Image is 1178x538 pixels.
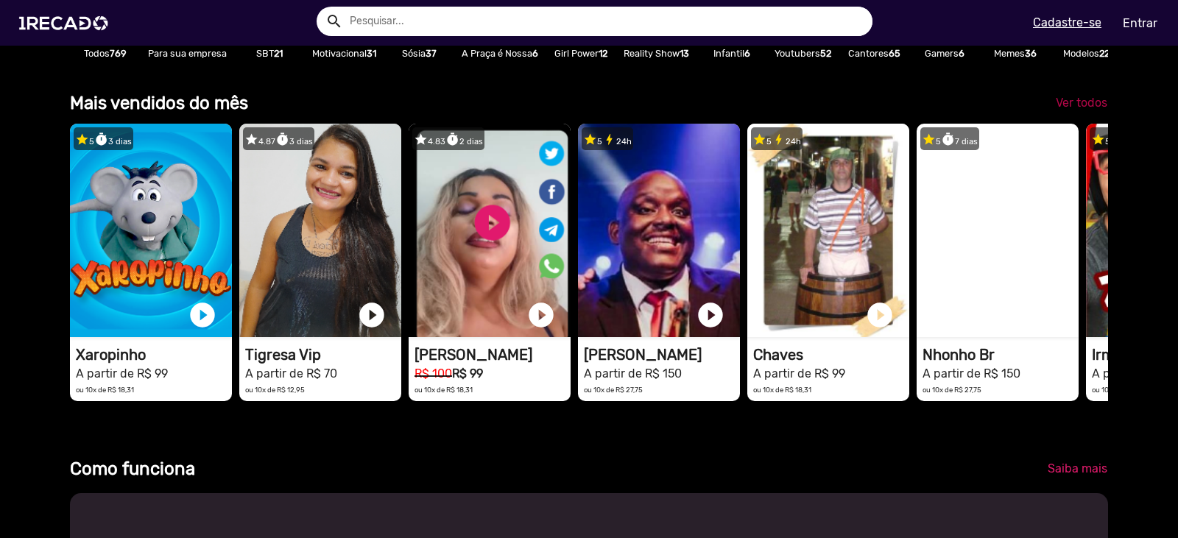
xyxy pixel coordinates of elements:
a: play_circle_filled [357,300,387,330]
small: ou 10x de R$ 27,56 [1092,386,1151,394]
p: Infantil [704,46,760,60]
a: play_circle_filled [865,300,895,330]
b: 6 [532,48,538,59]
video: 1RECADO vídeos dedicados para fãs e empresas [747,124,909,337]
b: 31 [367,48,376,59]
p: Youtubers [775,46,831,60]
p: Cantores [846,46,902,60]
small: A partir de R$ 99 [76,367,168,381]
b: 12 [599,48,607,59]
b: R$ 99 [452,367,483,381]
a: play_circle_filled [696,300,725,330]
a: play_circle_filled [188,300,217,330]
b: 52 [820,48,831,59]
mat-icon: Example home icon [325,13,343,30]
a: Entrar [1113,10,1167,36]
u: Cadastre-se [1033,15,1101,29]
small: ou 10x de R$ 18,31 [753,386,811,394]
b: 6 [959,48,964,59]
video: 1RECADO vídeos dedicados para fãs e empresas [70,124,232,337]
b: 65 [889,48,900,59]
small: ou 10x de R$ 27,75 [923,386,981,394]
b: 6 [744,48,750,59]
p: Gamers [917,46,973,60]
b: 37 [426,48,437,59]
h1: Tigresa Vip [245,346,401,364]
small: ou 10x de R$ 18,31 [76,386,134,394]
input: Pesquisar... [339,7,872,36]
h1: [PERSON_NAME] [584,346,740,364]
small: ou 10x de R$ 18,31 [415,386,473,394]
small: A partir de R$ 150 [923,367,1020,381]
b: Mais vendidos do mês [70,93,248,113]
b: 22 [1099,48,1110,59]
p: Modelos [1058,46,1114,60]
b: 13 [680,48,689,59]
span: Saiba mais [1048,461,1107,475]
a: play_circle_filled [526,300,556,330]
small: ou 10x de R$ 27,75 [584,386,643,394]
small: ou 10x de R$ 12,95 [245,386,305,394]
h1: Chaves [753,346,909,364]
h1: [PERSON_NAME] [415,346,571,364]
b: 36 [1025,48,1037,59]
p: Reality Show [624,46,689,60]
span: Ver todos [1056,96,1107,110]
button: Example home icon [320,7,346,33]
a: Saiba mais [1036,456,1119,482]
b: Como funciona [70,459,195,479]
a: play_circle_filled [1034,300,1064,330]
video: 1RECADO vídeos dedicados para fãs e empresas [409,124,571,337]
video: 1RECADO vídeos dedicados para fãs e empresas [239,124,401,337]
small: R$ 100 [415,367,452,381]
h1: Xaropinho [76,346,232,364]
small: A partir de R$ 99 [753,367,845,381]
p: Memes [987,46,1043,60]
small: A partir de R$ 70 [245,367,337,381]
video: 1RECADO vídeos dedicados para fãs e empresas [917,124,1079,337]
b: 21 [274,48,283,59]
video: 1RECADO vídeos dedicados para fãs e empresas [578,124,740,337]
b: 769 [110,48,127,59]
small: A partir de R$ 150 [584,367,682,381]
h1: Nhonho Br [923,346,1079,364]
